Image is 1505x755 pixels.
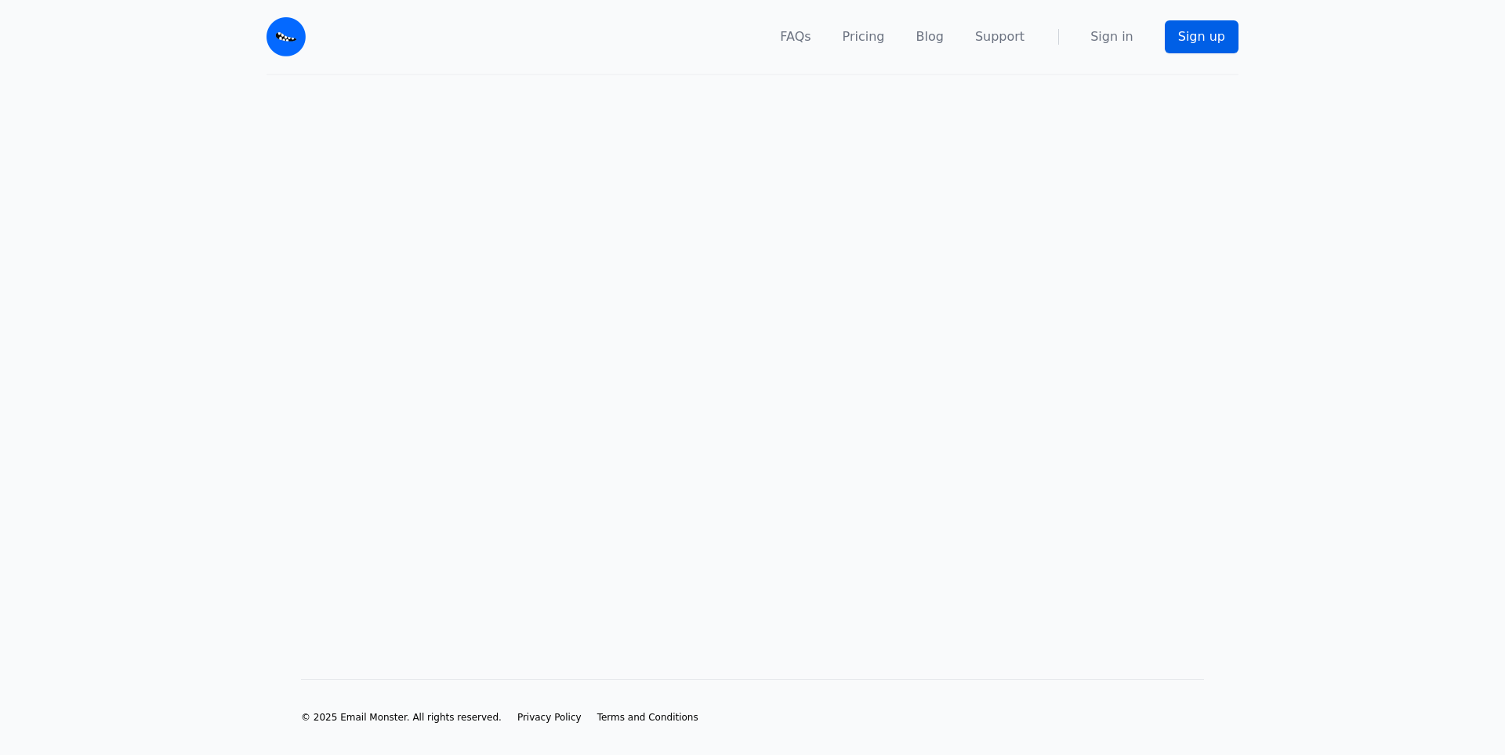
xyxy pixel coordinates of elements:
[517,711,582,724] a: Privacy Policy
[301,711,502,724] li: © 2025 Email Monster. All rights reserved.
[780,27,811,46] a: FAQs
[267,17,306,56] img: Email Monster
[1165,20,1238,53] a: Sign up
[975,27,1024,46] a: Support
[843,27,885,46] a: Pricing
[517,712,582,723] span: Privacy Policy
[597,711,698,724] a: Terms and Conditions
[1090,27,1133,46] a: Sign in
[597,712,698,723] span: Terms and Conditions
[916,27,944,46] a: Blog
